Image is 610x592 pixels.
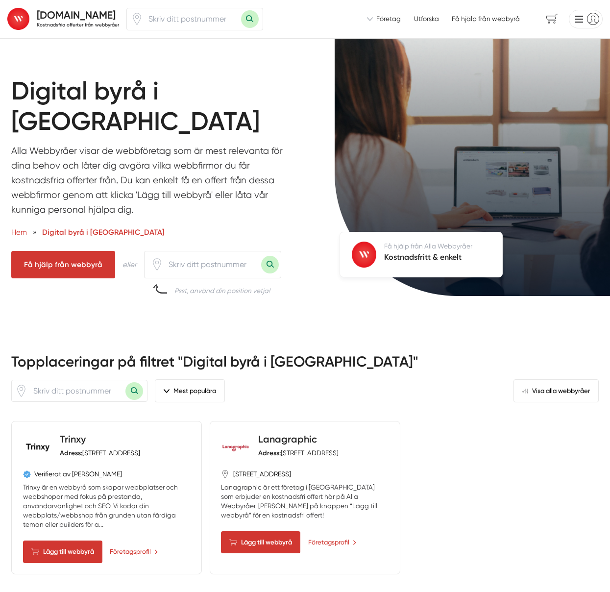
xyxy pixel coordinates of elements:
span: Verifierat av [PERSON_NAME] [34,469,122,479]
a: Trinxy [60,433,86,445]
svg: Pin / Karta [221,470,229,478]
p: Trinxy är en webbyrå som skapar webbplatser och webbshopar med fokus på prestanda, användarvänlig... [23,483,191,530]
input: Skriv ditt postnummer [27,380,125,402]
a: Hem [11,228,27,237]
button: Sök med postnummer [125,382,143,400]
span: Få hjälp från webbyrå [452,14,520,24]
img: Trinxy logotyp [23,433,52,462]
img: Kostnadsfritt & enkelt logotyp [352,242,376,268]
img: Lanagraphic logotyp [221,433,250,462]
input: Skriv ditt postnummer [143,8,241,30]
span: Företag [376,14,401,24]
div: Psst, använd din position vetja! [174,286,270,296]
a: Utforska [414,14,439,24]
p: Lanagraphic är ett företag i [GEOGRAPHIC_DATA] som erbjuder en kostnadsfri offert här på Alla Web... [221,483,389,520]
strong: Adress: [258,449,281,457]
a: Visa alla webbyråer [513,379,599,402]
h5: Kostnadsfritt & enkelt [384,251,472,265]
div: [STREET_ADDRESS] [60,448,140,458]
span: Klicka för att använda din position. [131,13,143,25]
strong: Adress: [60,449,82,457]
span: Klicka för att använda din position. [151,258,163,271]
h1: Digital byrå i [GEOGRAPHIC_DATA] [11,76,324,144]
span: navigation-cart [539,10,565,27]
img: Alla Webbyråer [7,8,29,30]
button: Sök med postnummer [241,10,259,28]
a: Företagsprofil [110,546,158,557]
a: Lanagraphic [258,433,317,445]
span: Få hjälp från Alla Webbyråer [384,242,472,250]
a: Företagsprofil [308,537,357,547]
svg: Pin / Karta [15,385,27,397]
a: Digital byrå i [GEOGRAPHIC_DATA] [42,228,165,237]
button: Sök med postnummer [261,256,279,273]
input: Skriv ditt postnummer [163,254,261,275]
h2: Kostnadsfria offerter från webbyråer [37,22,119,28]
strong: [DOMAIN_NAME] [37,9,116,21]
button: Mest populära [155,379,225,402]
a: Alla Webbyråer [DOMAIN_NAME] Kostnadsfria offerter från webbyråer [7,5,119,32]
svg: Pin / Karta [151,258,163,271]
nav: Breadcrumb [11,226,293,238]
span: Få hjälp från webbyrå [11,251,115,278]
span: Klicka för att använda din position. [15,385,27,397]
div: [STREET_ADDRESS] [258,448,339,458]
h2: Topplaceringar på filtret "Digital byrå i [GEOGRAPHIC_DATA]" [11,352,599,379]
span: » [33,226,36,238]
div: eller [122,259,137,271]
svg: Pin / Karta [131,13,143,25]
span: [STREET_ADDRESS] [233,469,291,479]
: Lägg till webbyrå [23,541,102,563]
: Lägg till webbyrå [221,531,300,553]
p: Alla Webbyråer visar de webbföretag som är mest relevanta för dina behov och låter dig avgöra vil... [11,144,293,222]
span: filter-section [155,379,225,402]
